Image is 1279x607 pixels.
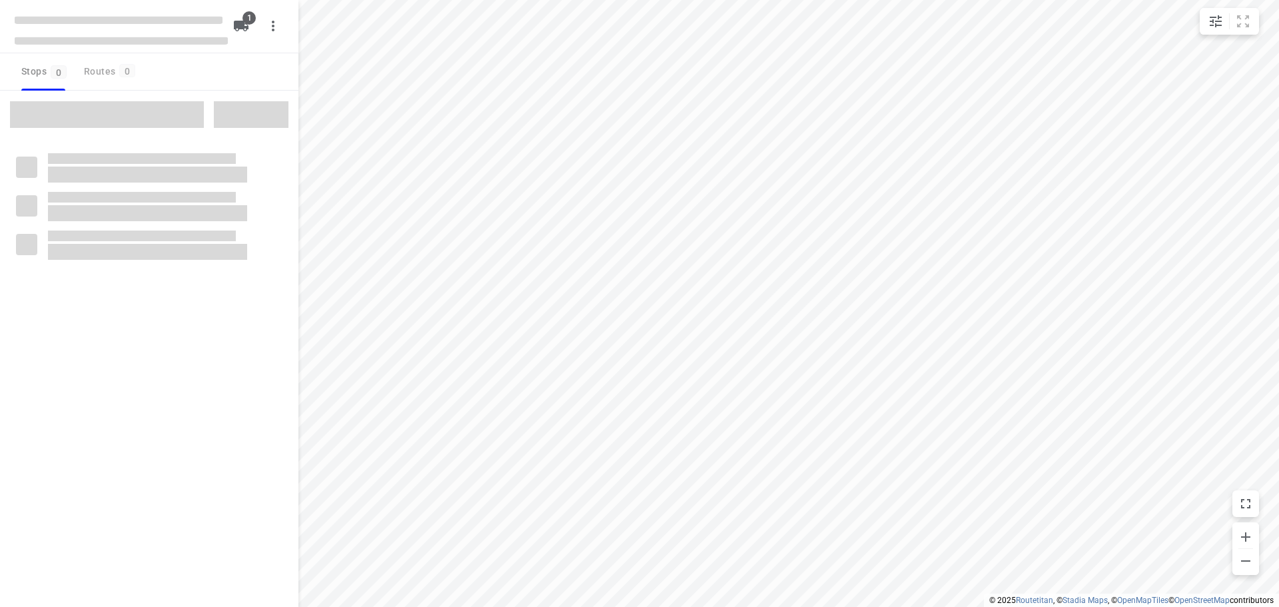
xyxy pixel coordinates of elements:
[989,596,1274,605] li: © 2025 , © , © © contributors
[1117,596,1168,605] a: OpenMapTiles
[1174,596,1230,605] a: OpenStreetMap
[1016,596,1053,605] a: Routetitan
[1063,596,1108,605] a: Stadia Maps
[1202,8,1229,35] button: Map settings
[1200,8,1259,35] div: small contained button group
